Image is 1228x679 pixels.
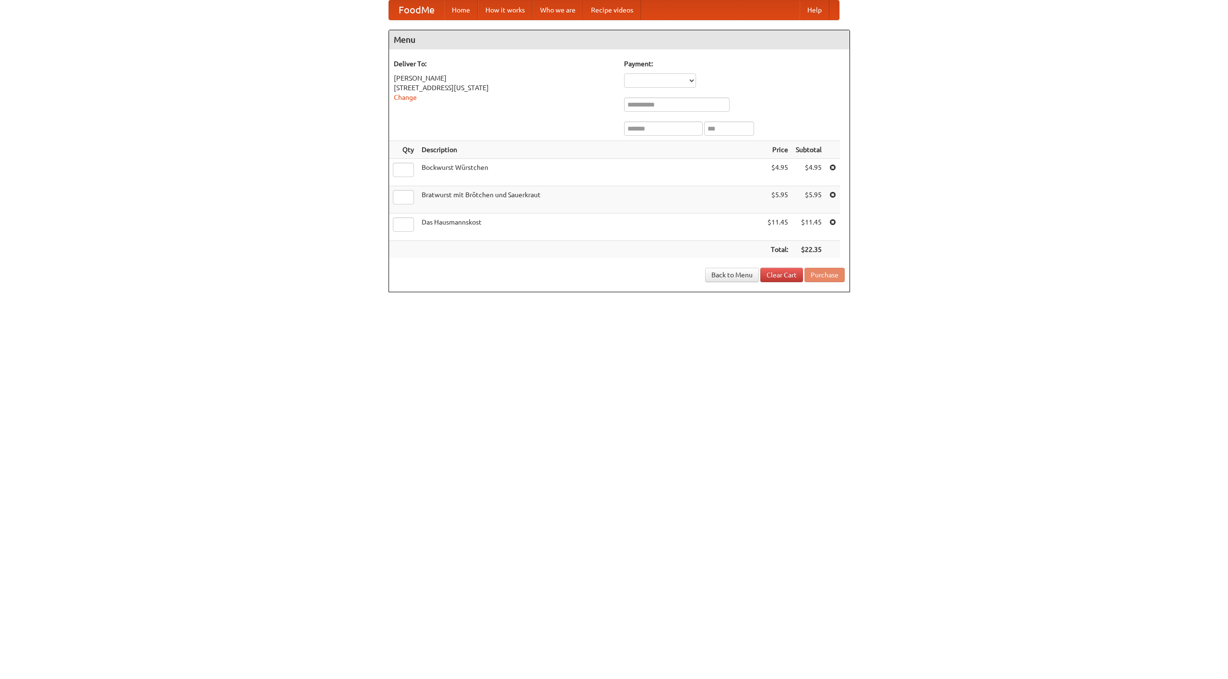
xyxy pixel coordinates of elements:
[705,268,759,282] a: Back to Menu
[389,0,444,20] a: FoodMe
[394,94,417,101] a: Change
[800,0,829,20] a: Help
[792,241,826,259] th: $22.35
[792,141,826,159] th: Subtotal
[394,59,614,69] h5: Deliver To:
[792,186,826,214] td: $5.95
[764,214,792,241] td: $11.45
[418,214,764,241] td: Das Hausmannskost
[478,0,532,20] a: How it works
[418,186,764,214] td: Bratwurst mit Brötchen und Sauerkraut
[389,141,418,159] th: Qty
[418,159,764,186] td: Bockwurst Würstchen
[760,268,803,282] a: Clear Cart
[394,73,614,83] div: [PERSON_NAME]
[804,268,845,282] button: Purchase
[532,0,583,20] a: Who we are
[764,159,792,186] td: $4.95
[389,30,850,49] h4: Menu
[624,59,845,69] h5: Payment:
[792,159,826,186] td: $4.95
[764,141,792,159] th: Price
[394,83,614,93] div: [STREET_ADDRESS][US_STATE]
[583,0,641,20] a: Recipe videos
[792,214,826,241] td: $11.45
[444,0,478,20] a: Home
[418,141,764,159] th: Description
[764,241,792,259] th: Total:
[764,186,792,214] td: $5.95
